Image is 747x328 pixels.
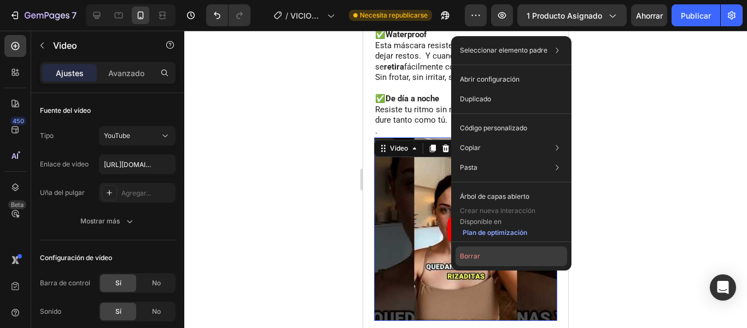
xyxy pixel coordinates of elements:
font: Código personalizado [460,124,527,132]
font: Árbol de capas abierto [460,192,529,200]
font: Sonido [40,307,61,315]
div: Video [25,113,47,123]
font: VICIOUSA [290,11,322,32]
font: Pasta [460,163,477,171]
font: Sí [115,279,121,287]
font: Agregar... [121,189,151,197]
font: Mostrar más [80,217,120,225]
font: Barra de control [40,279,90,287]
button: 7 [4,4,81,26]
font: Duplicado [460,95,491,103]
strong: De día a noche [22,63,76,73]
font: 1 producto asignado [527,11,602,20]
button: Play [84,186,121,212]
font: YouTube [104,131,130,140]
font: Necesita republicarse [360,11,428,19]
font: No [152,307,161,315]
p: ✅ Resiste tu ritmo sin retoques, para que tu poder dure tanto como tú. [12,63,193,95]
font: Video [53,40,77,51]
iframe: Área de diseño [363,31,568,328]
button: Borrar [456,246,567,266]
div: Abrir Intercom Messenger [710,274,736,301]
font: Ahorrar [636,11,663,20]
font: Copiar [460,143,481,152]
font: Disponible en [460,217,501,226]
button: Mostrar más [40,211,176,231]
font: / [285,11,288,20]
button: Publicar [672,4,720,26]
font: Ajustes [56,68,84,78]
strong: desmaquillante [105,31,161,41]
font: Publicar [681,11,711,20]
font: Fuente del vídeo [40,106,91,114]
font: 450 [13,117,24,125]
font: Avanzado [108,68,144,78]
font: Configuración de vídeo [40,254,112,262]
button: Ahorrar [631,4,667,26]
input: Insertar la URL del vídeo aquí [99,154,176,174]
button: YouTube [99,126,176,146]
div: Deshacer/Rehacer [206,4,250,26]
p: . [12,95,193,106]
font: Uña del pulgar [40,188,85,197]
font: Beta [11,201,24,209]
p: Video [53,39,146,52]
font: Seleccionar elemento padre [460,46,547,54]
button: 1 producto asignado [517,4,627,26]
font: Borrar [460,252,480,260]
font: Plan de optimización [463,228,527,237]
font: Abrir configuración [460,75,520,83]
font: Sí [115,307,121,315]
font: 7 [72,10,77,21]
font: Crear nueva interacción [460,206,535,215]
strong: retira [21,31,41,41]
font: Enlace de vídeo [40,160,89,168]
button: Plan de optimización [462,227,528,238]
font: No [152,279,161,287]
font: Tipo [40,131,54,140]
